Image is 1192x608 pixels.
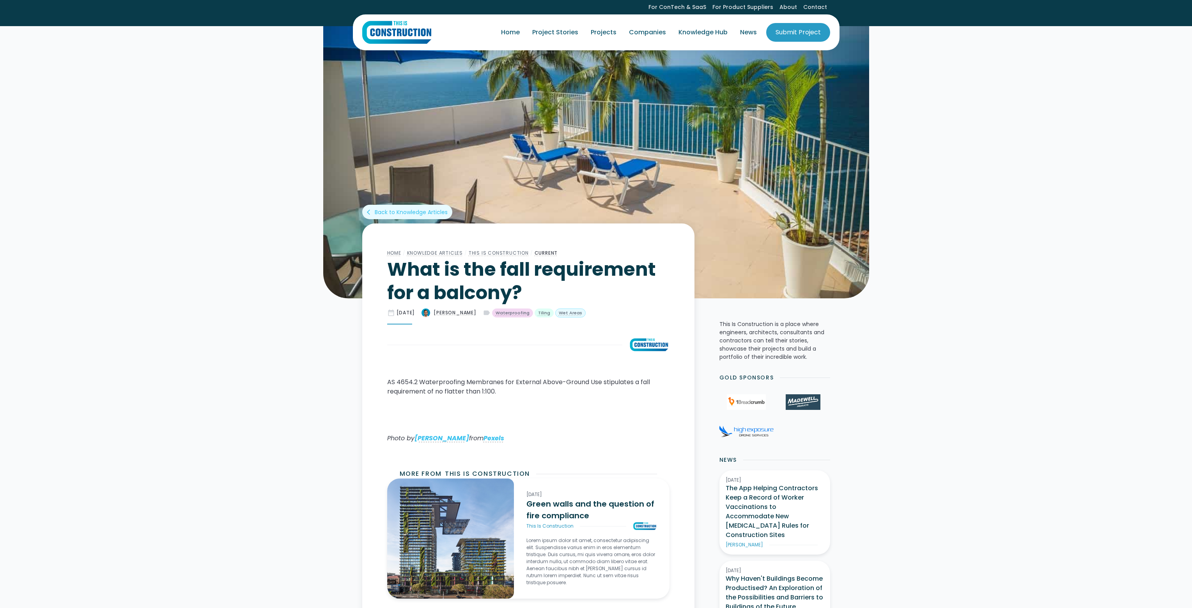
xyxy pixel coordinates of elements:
[407,250,463,256] a: Knowledge Articles
[726,484,824,540] h3: The App Helping Contractors Keep a Record of Worker Vaccinations to Accommodate New [MEDICAL_DATA...
[776,28,821,37] div: Submit Project
[632,521,657,531] img: Green walls and the question of fire compliance
[535,308,554,318] a: Tiling
[726,541,763,548] div: [PERSON_NAME]
[726,567,824,574] div: [DATE]
[387,434,414,443] em: Photo by
[526,491,657,498] div: [DATE]
[400,469,442,479] h2: More from
[387,418,670,427] p: ‍
[367,208,373,216] div: arrow_back_ios
[492,308,533,318] a: Waterproofing
[766,23,830,42] a: Submit Project
[484,434,504,443] a: Pexels
[362,21,431,44] img: This Is Construction Logo
[734,21,763,43] a: News
[719,425,774,437] img: High Exposure
[323,25,869,298] img: What is the fall requirement for a balcony?
[514,479,669,599] a: [DATE]Green walls and the question of fire complianceThis Is ConstructionGreen walls and the ques...
[584,21,623,43] a: Projects
[719,456,737,464] h2: News
[421,308,430,317] img: What is the fall requirement for a balcony?
[555,308,586,318] a: Wet Areas
[421,308,476,317] a: [PERSON_NAME]
[559,310,582,316] div: Wet Areas
[387,309,395,317] div: date_range
[397,309,415,316] div: [DATE]
[786,394,820,410] img: Madewell Products
[445,469,530,479] h2: This Is Construction
[496,310,530,316] div: Waterproofing
[538,310,550,316] div: Tiling
[463,248,469,258] div: /
[495,21,526,43] a: Home
[526,537,657,586] p: Lorem ipsum dolor sit amet, consectetur adipiscing elit. Suspendisse varius enim in eros elementu...
[387,378,670,396] p: AS 4654.2 Waterproofing Membranes for External Above-Ground Use stipulates a fall requirement of ...
[469,250,529,256] a: This Is Construction
[719,320,830,361] p: This Is Construction is a place where engineers, architects, consultants and contractors can tell...
[414,434,469,443] a: [PERSON_NAME]
[526,21,584,43] a: Project Stories
[387,479,514,599] img: Green walls and the question of fire compliance
[719,374,774,382] h2: Gold Sponsors
[387,258,670,305] h1: What is the fall requirement for a balcony?
[623,21,672,43] a: Companies
[672,21,734,43] a: Knowledge Hub
[535,250,558,256] a: Current
[529,248,535,258] div: /
[526,498,657,521] h3: Green walls and the question of fire compliance
[726,477,824,484] div: [DATE]
[387,250,401,256] a: Home
[469,434,484,443] em: from
[483,309,491,317] div: label
[362,21,431,44] a: home
[629,337,670,353] img: What is the fall requirement for a balcony?
[401,248,407,258] div: /
[434,309,476,316] div: [PERSON_NAME]
[727,394,766,410] img: 1Breadcrumb
[719,470,830,555] a: [DATE]The App Helping Contractors Keep a Record of Worker Vaccinations to Accommodate New [MEDICA...
[387,402,670,412] p: ‍
[362,205,452,219] a: arrow_back_iosBack to Knowledge Articles
[526,523,574,530] div: This Is Construction
[375,208,448,216] div: Back to Knowledge Articles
